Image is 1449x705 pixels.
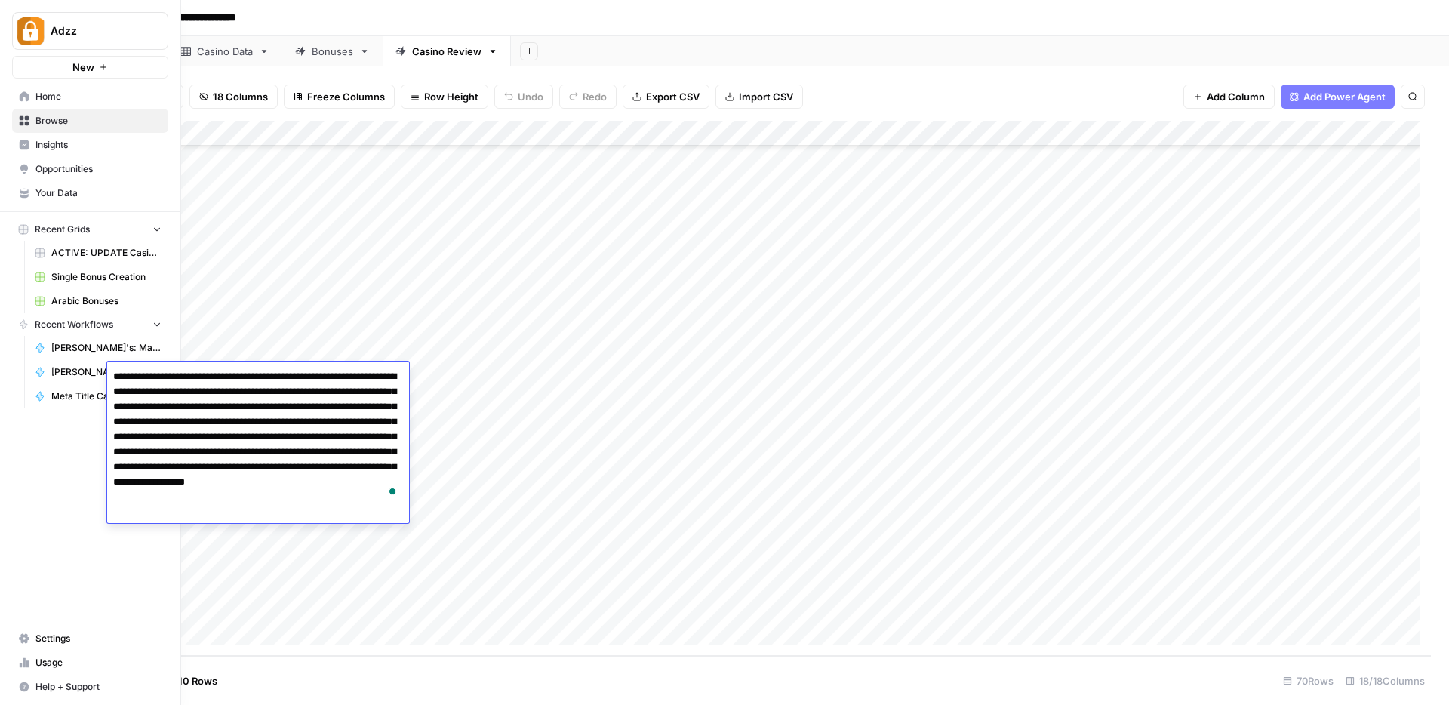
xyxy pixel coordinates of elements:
[1340,669,1431,693] div: 18/18 Columns
[28,265,168,289] a: Single Bonus Creation
[646,89,700,104] span: Export CSV
[35,656,162,670] span: Usage
[35,138,162,152] span: Insights
[35,632,162,645] span: Settings
[282,36,383,66] a: Bonuses
[51,341,162,355] span: [PERSON_NAME]'s: MasterFlow CasinosHub
[12,181,168,205] a: Your Data
[1303,89,1386,104] span: Add Power Agent
[51,23,142,38] span: Adzz
[1183,85,1275,109] button: Add Column
[35,186,162,200] span: Your Data
[284,85,395,109] button: Freeze Columns
[12,651,168,675] a: Usage
[51,246,162,260] span: ACTIVE: UPDATE Casino Reviews
[424,89,478,104] span: Row Height
[12,218,168,241] button: Recent Grids
[51,294,162,308] span: Arabic Bonuses
[518,89,543,104] span: Undo
[51,270,162,284] span: Single Bonus Creation
[307,89,385,104] span: Freeze Columns
[312,44,353,59] div: Bonuses
[35,90,162,103] span: Home
[12,313,168,336] button: Recent Workflows
[12,133,168,157] a: Insights
[494,85,553,109] button: Undo
[35,114,162,128] span: Browse
[12,626,168,651] a: Settings
[559,85,617,109] button: Redo
[17,17,45,45] img: Adzz Logo
[28,360,168,384] a: [PERSON_NAME]'s: Bonuses Search
[28,336,168,360] a: [PERSON_NAME]'s: MasterFlow CasinosHub
[51,365,162,379] span: [PERSON_NAME]'s: Bonuses Search
[72,60,94,75] span: New
[401,85,488,109] button: Row Height
[35,680,162,694] span: Help + Support
[623,85,709,109] button: Export CSV
[12,85,168,109] a: Home
[12,12,168,50] button: Workspace: Adzz
[1281,85,1395,109] button: Add Power Agent
[35,318,113,331] span: Recent Workflows
[35,223,90,236] span: Recent Grids
[28,384,168,408] a: Meta Title CasinosHub Review
[28,289,168,313] a: Arabic Bonuses
[1277,669,1340,693] div: 70 Rows
[739,89,793,104] span: Import CSV
[12,56,168,79] button: New
[583,89,607,104] span: Redo
[107,366,409,508] textarea: To enrich screen reader interactions, please activate Accessibility in Grammarly extension settings
[197,44,253,59] div: Casino Data
[168,36,282,66] a: Casino Data
[12,109,168,133] a: Browse
[715,85,803,109] button: Import CSV
[189,85,278,109] button: 18 Columns
[51,389,162,403] span: Meta Title CasinosHub Review
[12,675,168,699] button: Help + Support
[412,44,481,59] div: Casino Review
[12,157,168,181] a: Opportunities
[35,162,162,176] span: Opportunities
[383,36,511,66] a: Casino Review
[1207,89,1265,104] span: Add Column
[213,89,268,104] span: 18 Columns
[28,241,168,265] a: ACTIVE: UPDATE Casino Reviews
[157,673,217,688] span: Add 10 Rows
